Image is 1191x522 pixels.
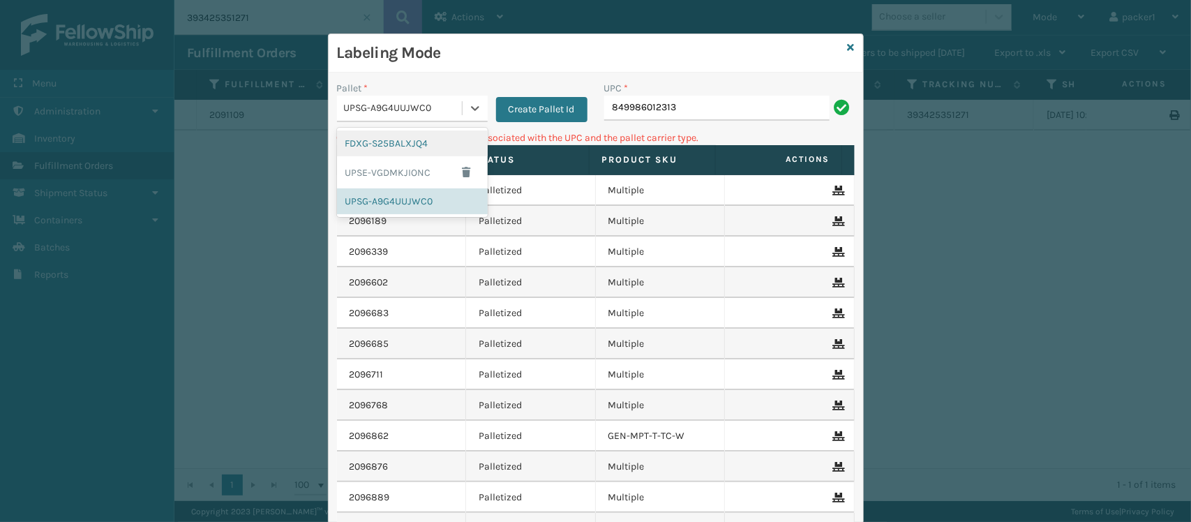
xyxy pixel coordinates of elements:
td: Palletized [466,482,596,513]
td: Multiple [596,482,726,513]
span: Actions [720,148,839,171]
td: Palletized [466,175,596,206]
td: Multiple [596,390,726,421]
td: Palletized [466,390,596,421]
td: Multiple [596,359,726,390]
div: UPSE-VGDMKJIONC [337,156,488,188]
i: Remove From Pallet [833,370,841,380]
a: 2096768 [350,398,389,412]
a: 2096339 [350,245,389,259]
td: Multiple [596,206,726,237]
td: GEN-MPT-T-TC-W [596,421,726,452]
label: UPC [604,81,629,96]
i: Remove From Pallet [833,462,841,472]
a: 2096889 [350,491,390,505]
a: 2096876 [350,460,389,474]
td: Palletized [466,421,596,452]
td: Palletized [466,267,596,298]
td: Multiple [596,267,726,298]
label: Product SKU [602,154,703,166]
i: Remove From Pallet [833,401,841,410]
a: 2096862 [350,429,389,443]
i: Remove From Pallet [833,278,841,288]
td: Multiple [596,237,726,267]
td: Multiple [596,298,726,329]
a: 2096189 [350,214,387,228]
button: Create Pallet Id [496,97,587,122]
td: Multiple [596,329,726,359]
i: Remove From Pallet [833,431,841,441]
a: 2096685 [350,337,389,351]
i: Remove From Pallet [833,247,841,257]
div: UPSG-A9G4UUJWC0 [344,101,463,116]
i: Remove From Pallet [833,216,841,226]
td: Palletized [466,298,596,329]
i: Remove From Pallet [833,186,841,195]
label: Status [476,154,576,166]
td: Palletized [466,452,596,482]
td: Palletized [466,359,596,390]
div: FDXG-S25BALXJQ4 [337,130,488,156]
i: Remove From Pallet [833,339,841,349]
i: Remove From Pallet [833,493,841,502]
p: Can't find any fulfillment orders associated with the UPC and the pallet carrier type. [337,130,855,145]
td: Palletized [466,206,596,237]
td: Palletized [466,329,596,359]
td: Multiple [596,452,726,482]
a: 2096711 [350,368,384,382]
div: UPSG-A9G4UUJWC0 [337,188,488,214]
td: Palletized [466,237,596,267]
a: 2096683 [350,306,389,320]
a: 2096602 [350,276,389,290]
h3: Labeling Mode [337,43,842,64]
td: Multiple [596,175,726,206]
i: Remove From Pallet [833,308,841,318]
label: Pallet [337,81,368,96]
